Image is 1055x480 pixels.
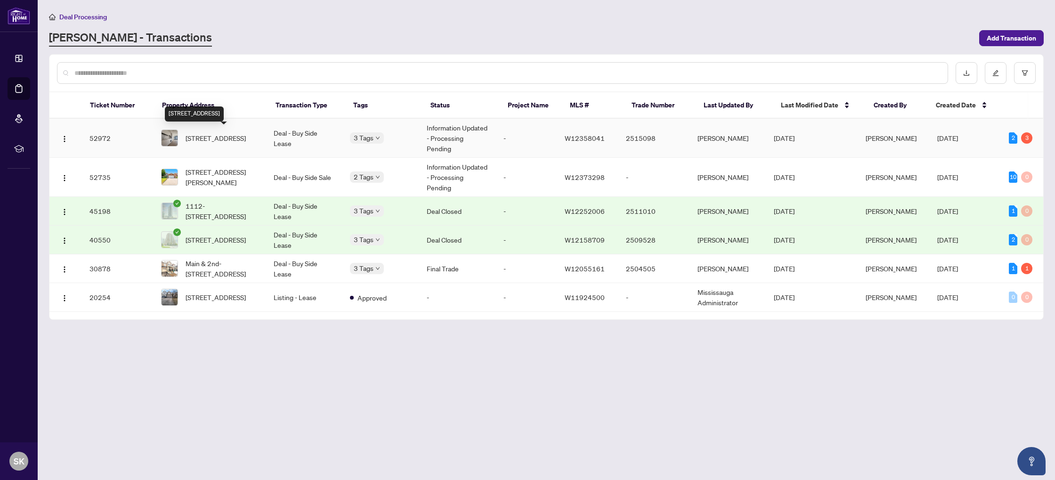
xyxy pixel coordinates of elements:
th: Ticket Number [82,92,154,119]
td: 2504505 [618,254,690,283]
span: [STREET_ADDRESS] [186,133,246,143]
span: [DATE] [937,293,958,301]
span: edit [992,70,999,76]
span: down [375,209,380,213]
span: 3 Tags [354,234,373,245]
th: Status [423,92,500,119]
span: [DATE] [774,236,795,244]
td: [PERSON_NAME] [690,254,767,283]
span: [PERSON_NAME] [866,264,917,273]
th: Created By [866,92,928,119]
th: Created Date [928,92,1000,119]
span: filter [1022,70,1028,76]
span: [PERSON_NAME] [866,134,917,142]
span: [PERSON_NAME] [866,173,917,181]
img: Logo [61,294,68,302]
span: down [375,175,380,179]
div: 2 [1009,132,1017,144]
span: W12358041 [565,134,605,142]
th: Last Updated By [696,92,773,119]
span: download [963,70,970,76]
th: MLS # [562,92,624,119]
span: down [375,136,380,140]
span: 2 Tags [354,171,373,182]
td: 40550 [82,226,154,254]
td: Deal - Buy Side Lease [266,254,343,283]
span: [STREET_ADDRESS] [186,235,246,245]
span: W12373298 [565,173,605,181]
span: check-circle [173,228,181,236]
td: - [496,119,557,158]
td: Listing - Lease [266,283,343,312]
td: - [496,283,557,312]
span: 3 Tags [354,132,373,143]
td: 20254 [82,283,154,312]
td: - [496,197,557,226]
div: 1 [1021,263,1032,274]
td: Deal - Buy Side Sale [266,158,343,197]
span: 1112-[STREET_ADDRESS] [186,201,259,221]
span: Approved [357,293,387,303]
td: 52735 [82,158,154,197]
button: Logo [57,203,72,219]
div: 10 [1009,171,1017,183]
img: thumbnail-img [162,203,178,219]
th: Tags [346,92,423,119]
div: 0 [1009,292,1017,303]
div: 1 [1009,263,1017,274]
td: Deal Closed [419,226,496,254]
img: Logo [61,135,68,143]
span: 3 Tags [354,205,373,216]
span: home [49,14,56,20]
td: Deal - Buy Side Lease [266,226,343,254]
img: thumbnail-img [162,289,178,305]
th: Property Address [154,92,268,119]
span: check-circle [173,200,181,207]
img: Logo [61,174,68,182]
span: SK [14,455,24,468]
th: Transaction Type [268,92,345,119]
span: [DATE] [774,293,795,301]
td: Deal Closed [419,197,496,226]
img: logo [8,7,30,24]
th: Project Name [500,92,562,119]
button: download [956,62,977,84]
span: Deal Processing [59,13,107,21]
div: 2 [1009,234,1017,245]
div: 0 [1021,292,1032,303]
span: Created Date [936,100,976,110]
td: 30878 [82,254,154,283]
button: Open asap [1017,447,1046,475]
span: [DATE] [937,236,958,244]
span: [DATE] [774,134,795,142]
button: Logo [57,170,72,185]
div: [STREET_ADDRESS] [165,106,224,122]
span: W12158709 [565,236,605,244]
img: Logo [61,208,68,216]
span: [DATE] [937,173,958,181]
td: Deal - Buy Side Lease [266,197,343,226]
img: Logo [61,237,68,244]
span: W11924500 [565,293,605,301]
span: [PERSON_NAME] [866,207,917,215]
td: Deal - Buy Side Lease [266,119,343,158]
td: 2511010 [618,197,690,226]
span: Add Transaction [987,31,1036,46]
span: [DATE] [937,264,958,273]
td: - [419,283,496,312]
th: Last Modified Date [773,92,866,119]
td: - [496,158,557,197]
td: 45198 [82,197,154,226]
td: [PERSON_NAME] [690,119,767,158]
td: Information Updated - Processing Pending [419,119,496,158]
div: 3 [1021,132,1032,144]
span: [DATE] [937,207,958,215]
td: [PERSON_NAME] [690,158,767,197]
button: filter [1014,62,1036,84]
td: - [496,226,557,254]
div: 0 [1021,171,1032,183]
button: Logo [57,130,72,146]
th: Trade Number [624,92,696,119]
div: 0 [1021,234,1032,245]
button: Add Transaction [979,30,1044,46]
